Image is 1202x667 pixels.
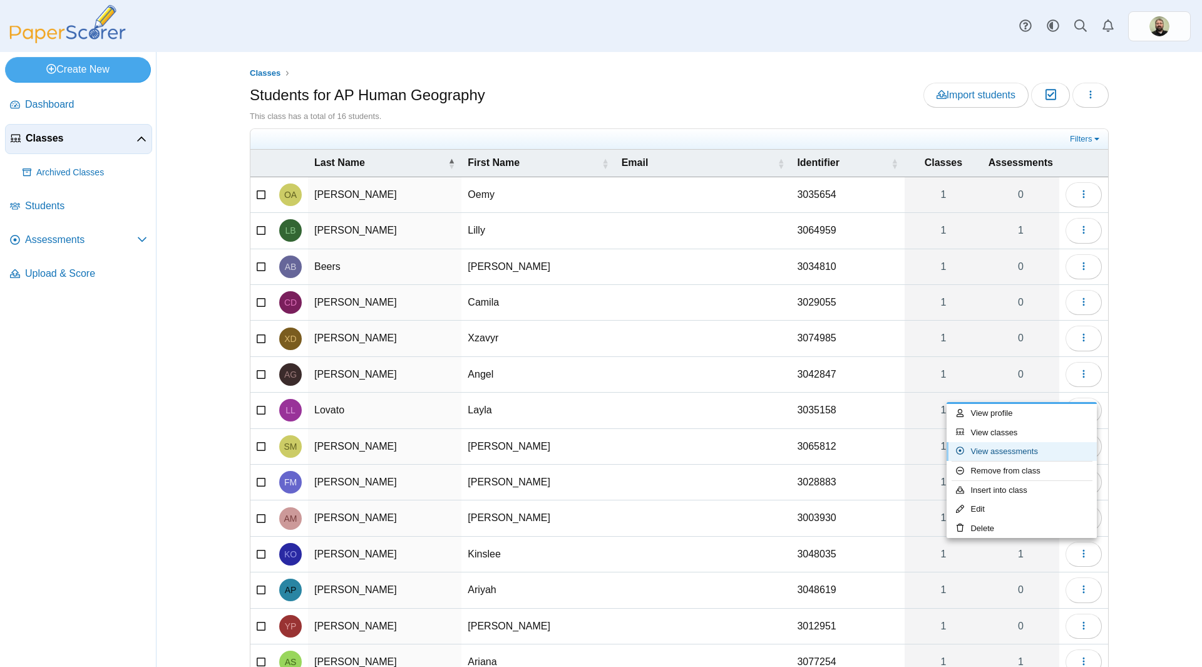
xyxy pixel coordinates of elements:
[284,442,297,451] span: Sara Mazur
[791,357,905,393] td: 3042847
[284,550,297,559] span: Kinslee Owen
[461,177,615,213] td: Oemy
[905,357,982,392] a: 1
[905,465,982,500] a: 1
[284,334,296,343] span: Xzavyr Duong
[791,609,905,644] td: 3012951
[25,267,147,281] span: Upload & Score
[5,90,152,120] a: Dashboard
[1094,13,1122,40] a: Alerts
[25,199,147,213] span: Students
[905,285,982,320] a: 1
[982,572,1059,608] a: 0
[982,249,1059,284] a: 0
[797,156,888,170] span: Identifier
[5,57,151,82] a: Create New
[461,249,615,285] td: [PERSON_NAME]
[905,537,982,572] a: 1
[250,111,1109,122] div: This class has a total of 16 students.
[461,285,615,321] td: Camila
[947,481,1097,500] a: Insert into class
[36,167,147,179] span: Archived Classes
[5,34,130,45] a: PaperScorer
[285,586,297,594] span: Ariyah Perez
[461,537,615,572] td: Kinslee
[602,157,609,170] span: First Name : Activate to sort
[5,124,152,154] a: Classes
[911,156,976,170] span: Classes
[308,429,461,465] td: [PERSON_NAME]
[25,233,137,247] span: Assessments
[308,537,461,572] td: [PERSON_NAME]
[308,500,461,536] td: [PERSON_NAME]
[5,192,152,222] a: Students
[905,213,982,248] a: 1
[982,357,1059,392] a: 0
[461,429,615,465] td: [PERSON_NAME]
[5,225,152,256] a: Assessments
[905,249,982,284] a: 1
[250,85,485,106] h1: Students for AP Human Geography
[308,465,461,500] td: [PERSON_NAME]
[308,177,461,213] td: [PERSON_NAME]
[622,156,775,170] span: Email
[468,156,598,170] span: First Name
[791,393,905,428] td: 3035158
[947,500,1097,519] a: Edit
[26,132,136,145] span: Classes
[1067,133,1105,145] a: Filters
[947,519,1097,538] a: Delete
[777,157,784,170] span: Email : Activate to sort
[247,66,284,81] a: Classes
[308,249,461,285] td: Beers
[250,68,280,78] span: Classes
[461,572,615,608] td: Ariyah
[791,500,905,536] td: 3003930
[947,442,1097,461] a: View assessments
[1128,11,1191,41] a: ps.IbYvzNdzldgWHYXo
[461,609,615,644] td: [PERSON_NAME]
[982,609,1059,644] a: 0
[461,213,615,249] td: Lilly
[284,298,297,307] span: Camila Diaz Ortega
[905,572,982,608] a: 1
[947,462,1097,480] a: Remove from class
[791,249,905,285] td: 3034810
[461,393,615,428] td: Layla
[5,5,130,43] img: PaperScorer
[5,259,152,289] a: Upload & Score
[461,500,615,536] td: [PERSON_NAME]
[284,514,297,523] span: Andrew Moreno
[905,429,982,464] a: 1
[791,537,905,572] td: 3048035
[905,609,982,644] a: 1
[308,213,461,249] td: [PERSON_NAME]
[308,357,461,393] td: [PERSON_NAME]
[308,285,461,321] td: [PERSON_NAME]
[284,190,297,199] span: Oemy Anaya Labrado
[905,500,982,535] a: 1
[308,393,461,428] td: Lovato
[982,213,1059,248] a: 1
[285,406,295,415] span: Layla Lovato
[937,90,1015,100] span: Import students
[791,429,905,465] td: 3065812
[947,404,1097,423] a: View profile
[25,98,147,111] span: Dashboard
[314,156,445,170] span: Last Name
[791,285,905,321] td: 3029055
[1149,16,1169,36] img: ps.IbYvzNdzldgWHYXo
[791,177,905,213] td: 3035654
[982,393,1059,428] a: 0
[982,177,1059,212] a: 0
[982,537,1059,572] a: 1
[791,321,905,356] td: 3074985
[461,321,615,356] td: Xzavyr
[989,156,1053,170] span: Assessments
[947,423,1097,442] a: View classes
[461,465,615,500] td: [PERSON_NAME]
[1149,16,1169,36] span: Zachary Butte - MRH Faculty
[285,658,297,666] span: Ariana Sanchez
[905,393,982,428] a: 1
[923,83,1029,108] a: Import students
